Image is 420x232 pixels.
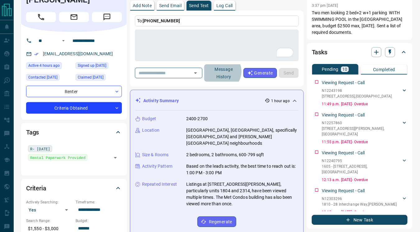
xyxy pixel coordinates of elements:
[312,45,408,60] div: Tasks
[322,126,401,137] p: [STREET_ADDRESS][PERSON_NAME] , [GEOGRAPHIC_DATA]
[186,163,298,176] p: Based on the lead's activity, the best time to reach out is: 1:00 PM - 3:00 PM
[76,62,122,71] div: Wed Jul 23 2025
[322,93,392,99] p: [STREET_ADDRESS] , [GEOGRAPHIC_DATA]
[322,202,397,207] p: 1810 - 28 Interchange Way , [PERSON_NAME]
[78,74,104,80] span: Claimed [DATE]
[76,74,122,83] div: Wed Jul 23 2025
[322,158,401,164] p: N12240795
[197,216,236,227] button: Regenerate
[26,62,72,71] div: Wed Aug 13 2025
[322,119,408,138] div: N12257860[STREET_ADDRESS][PERSON_NAME],[GEOGRAPHIC_DATA]
[322,188,365,194] p: Viewing Request - Call
[92,12,122,22] span: Message
[142,152,169,158] p: Size & Rooms
[26,181,122,196] div: Criteria
[76,199,122,205] p: Timeframe:
[186,116,208,122] p: 2400-2700
[186,152,264,158] p: 2 bedrooms, 2 bathrooms, 600-799 sqft
[312,10,408,36] p: Two men looking 2 bed+2 w+1 parking WITH SWIMMING POOL in the [GEOGRAPHIC_DATA] area, budget $250...
[60,37,67,44] button: Open
[28,62,60,69] span: Active 4 hours ago
[76,218,122,224] p: Budget:
[342,67,348,71] p: 10
[322,80,365,86] p: Viewing Request - Call
[28,74,58,80] span: Contacted [DATE]
[322,120,401,126] p: N12257860
[322,112,365,118] p: Viewing Request - Call
[26,205,72,215] div: Yes
[30,146,50,152] span: R- [DATE]
[34,52,39,56] svg: Email Verified
[26,218,72,224] p: Search Range:
[59,12,89,22] span: Email
[159,3,182,8] p: Send Email
[271,98,290,104] p: 1 hour ago
[111,153,120,162] button: Open
[204,64,243,82] button: Message History
[26,102,122,114] div: Criteria Obtained
[373,67,395,72] p: Completed
[26,125,122,140] div: Tags
[26,12,56,22] span: Call
[322,67,339,71] p: Pending
[312,47,327,57] h2: Tasks
[186,127,298,147] p: [GEOGRAPHIC_DATA], [GEOGRAPHIC_DATA], specifically [GEOGRAPHIC_DATA] and [PERSON_NAME][GEOGRAPHIC...
[26,86,122,97] div: Renter
[322,139,408,145] p: 11:55 p.m. [DATE] - Overdue
[43,51,113,56] a: [EMAIL_ADDRESS][DOMAIN_NAME]
[143,18,180,23] span: [PHONE_NUMBER]
[312,215,408,225] button: New Task
[139,32,294,59] textarea: To enrich screen reader interactions, please activate Accessibility in Grammarly extension settings
[243,68,277,78] button: Generate
[322,87,408,100] div: N12243198[STREET_ADDRESS],[GEOGRAPHIC_DATA]
[322,150,365,156] p: Viewing Request - Call
[322,101,408,107] p: 11:49 p.m. [DATE] - Overdue
[142,181,177,188] p: Repeated Interest
[26,183,46,193] h2: Criteria
[135,16,299,26] p: To:
[78,62,106,69] span: Signed up [DATE]
[322,164,401,175] p: 1605 - [STREET_ADDRESS] , [GEOGRAPHIC_DATA]
[322,209,408,215] p: 12:15 a.m. [DATE] - Overdue
[26,199,72,205] p: Actively Searching:
[142,163,173,170] p: Activity Pattern
[216,3,233,8] p: Log Call
[189,3,209,8] p: Send Text
[322,88,392,93] p: N12243198
[322,196,397,202] p: N12303296
[142,116,156,122] p: Budget
[312,3,338,8] p: 3:37 pm [DATE]
[26,74,72,83] div: Tue Aug 05 2025
[322,157,408,176] div: N122407951605 - [STREET_ADDRESS],[GEOGRAPHIC_DATA]
[133,3,152,8] p: Add Note
[142,127,159,134] p: Location
[322,177,408,183] p: 12:13 a.m. [DATE] - Overdue
[186,181,298,207] p: Listings at [STREET_ADDRESS][PERSON_NAME], particularly units 1804 and 2314, have been viewed mul...
[191,69,200,77] button: Open
[26,127,39,137] h2: Tags
[143,98,179,104] p: Activity Summary
[30,154,85,161] span: Rental Paperwork Provided
[322,195,408,208] div: N123032961810 - 28 Interchange Way,[PERSON_NAME]
[135,95,298,107] div: Activity Summary1 hour ago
